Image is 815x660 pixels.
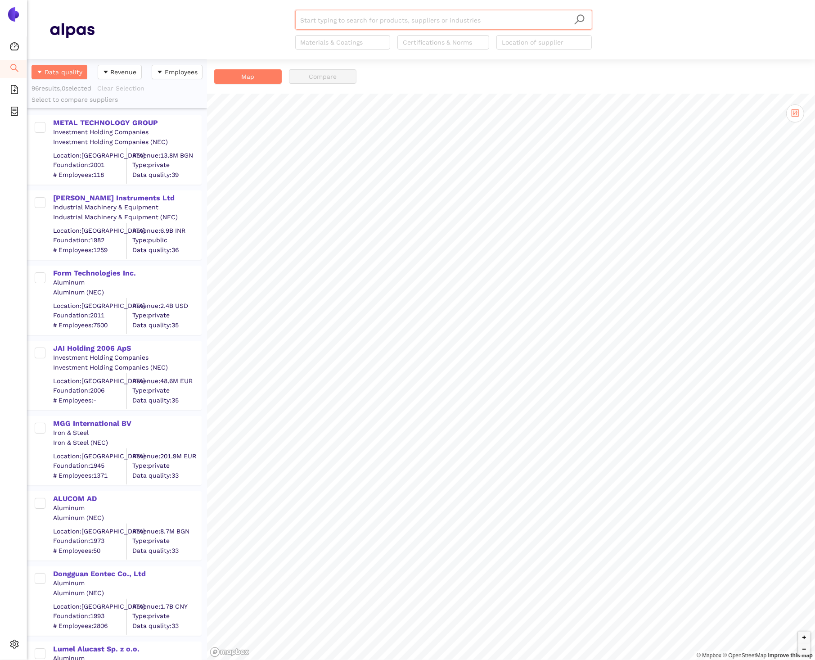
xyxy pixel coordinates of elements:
[53,527,126,536] div: Location: [GEOGRAPHIC_DATA]
[132,461,201,470] span: Type: private
[53,311,126,320] span: Foundation: 2011
[132,471,201,480] span: Data quality: 33
[132,311,201,320] span: Type: private
[53,321,126,330] span: # Employees: 7500
[53,644,201,654] div: Lumel Alucast Sp. z o.o.
[53,386,126,395] span: Foundation: 2006
[103,69,109,76] span: caret-down
[132,321,201,330] span: Data quality: 35
[132,621,201,630] span: Data quality: 33
[53,471,126,480] span: # Employees: 1371
[132,301,201,310] div: Revenue: 2.4B USD
[132,386,201,395] span: Type: private
[45,67,82,77] span: Data quality
[10,104,19,122] span: container
[242,72,255,81] span: Map
[207,94,815,660] canvas: Map
[53,363,201,372] div: Investment Holding Companies (NEC)
[132,602,201,611] div: Revenue: 1.7B CNY
[53,193,201,203] div: [PERSON_NAME] Instruments Ltd
[798,643,810,655] button: Zoom out
[10,82,19,100] span: file-add
[132,170,201,179] span: Data quality: 39
[53,344,201,353] div: JAI Holding 2006 ApS
[132,527,201,536] div: Revenue: 8.7M BGN
[10,637,19,655] span: setting
[50,19,95,41] img: Homepage
[53,546,126,555] span: # Employees: 50
[53,569,201,579] div: Dongguan Eontec Co., Ltd
[53,537,126,546] span: Foundation: 1973
[791,109,799,117] span: control
[53,203,201,212] div: Industrial Machinery & Equipment
[53,589,201,598] div: Aluminum (NEC)
[53,245,126,254] span: # Employees: 1259
[53,128,201,137] div: Investment Holding Companies
[53,151,126,160] div: Location: [GEOGRAPHIC_DATA]
[53,161,126,170] span: Foundation: 2001
[98,65,142,79] button: caret-downRevenue
[53,118,201,128] div: METAL TECHNOLOGY GROUP
[132,245,201,254] span: Data quality: 36
[53,514,201,523] div: Aluminum (NEC)
[132,151,201,160] div: Revenue: 13.8M BGN
[132,537,201,546] span: Type: private
[132,376,201,385] div: Revenue: 48.6M EUR
[53,301,126,310] div: Location: [GEOGRAPHIC_DATA]
[53,419,201,429] div: MGG International BV
[53,612,126,621] span: Foundation: 1993
[574,14,585,25] span: search
[53,396,126,405] span: # Employees: -
[53,170,126,179] span: # Employees: 118
[53,376,126,385] div: Location: [GEOGRAPHIC_DATA]
[111,67,137,77] span: Revenue
[132,452,201,461] div: Revenue: 201.9M EUR
[53,461,126,470] span: Foundation: 1945
[53,494,201,504] div: ALUCOM AD
[53,452,126,461] div: Location: [GEOGRAPHIC_DATA]
[53,288,201,297] div: Aluminum (NEC)
[132,612,201,621] span: Type: private
[132,161,201,170] span: Type: private
[36,69,43,76] span: caret-down
[53,579,201,588] div: Aluminum
[132,546,201,555] span: Data quality: 33
[152,65,203,79] button: caret-downEmployees
[53,621,126,630] span: # Employees: 2806
[32,85,91,92] span: 96 results, 0 selected
[6,7,21,22] img: Logo
[210,647,249,657] a: Mapbox logo
[53,236,126,245] span: Foundation: 1982
[798,632,810,643] button: Zoom in
[53,504,201,513] div: Aluminum
[53,602,126,611] div: Location: [GEOGRAPHIC_DATA]
[32,65,87,79] button: caret-downData quality
[53,213,201,222] div: Industrial Machinery & Equipment (NEC)
[132,226,201,235] div: Revenue: 6.9B INR
[132,396,201,405] span: Data quality: 35
[214,69,282,84] button: Map
[53,226,126,235] div: Location: [GEOGRAPHIC_DATA]
[10,39,19,57] span: dashboard
[53,268,201,278] div: Form Technologies Inc.
[53,278,201,287] div: Aluminum
[53,438,201,448] div: Iron & Steel (NEC)
[132,236,201,245] span: Type: public
[97,81,150,95] button: Clear Selection
[10,60,19,78] span: search
[157,69,163,76] span: caret-down
[53,138,201,147] div: Investment Holding Companies (NEC)
[32,95,203,104] div: Select to compare suppliers
[53,353,201,362] div: Investment Holding Companies
[53,429,201,438] div: Iron & Steel
[165,67,198,77] span: Employees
